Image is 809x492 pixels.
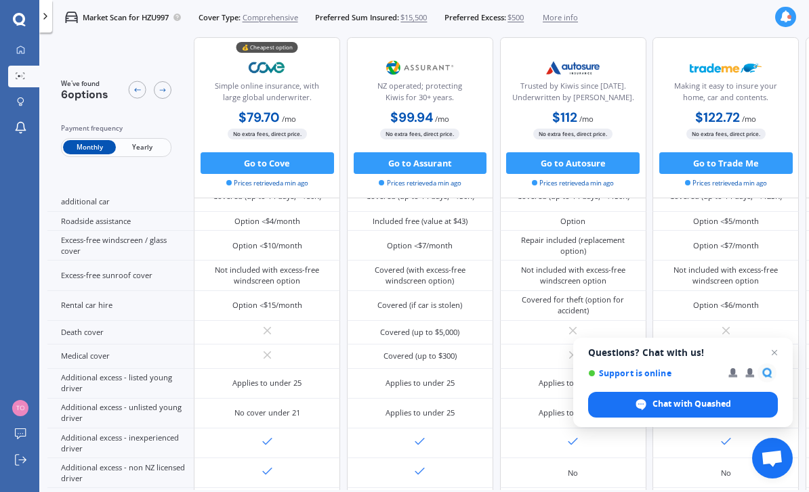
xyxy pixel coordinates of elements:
div: Option <$7/month [693,240,759,251]
img: car.f15378c7a67c060ca3f3.svg [65,11,78,24]
div: Covered for theft (option for accident) [508,294,638,316]
img: Assurant.png [384,54,456,81]
a: Open chat [752,438,793,478]
b: $99.94 [390,109,433,126]
span: Support is online [588,368,719,378]
img: Autosure.webp [537,54,609,81]
img: Cove.webp [232,54,304,81]
div: Not included with excess-free windscreen option [661,265,791,286]
span: / mo [435,114,449,124]
span: / mo [282,114,296,124]
span: Preferred Excess: [444,12,506,23]
span: Prices retrieved a min ago [685,179,767,188]
div: Covered (if car is stolen) [377,300,462,311]
div: Option <$15/month [232,300,302,311]
div: Trusted by Kiwis since [DATE]. Underwritten by [PERSON_NAME]. [509,81,636,108]
span: / mo [579,114,594,124]
span: No extra fees, direct price. [686,129,766,139]
div: Option <$4/month [234,216,300,227]
div: Additional excess - non NZ licensed driver [47,458,194,488]
div: Covered (with excess-free windscreen option) [355,265,485,286]
div: Applies to under 25 [539,378,608,388]
div: Included free (value at $43) [373,216,468,227]
div: Option <$6/month [693,300,759,311]
span: More info [543,12,578,23]
div: Option <$5/month [693,216,759,227]
div: Not included with excess-free windscreen option [508,265,638,286]
span: Preferred Sum Insured: [315,12,399,23]
span: Cover Type: [199,12,241,23]
img: b3fd5ace368315ef04d017bfc56474a5 [12,400,28,416]
div: No [721,468,731,478]
div: 💰 Cheapest option [236,43,298,53]
button: Go to Cove [201,152,334,174]
div: NZ operated; protecting Kiwis for 30+ years. [356,81,484,108]
span: Chat with Quashed [588,392,778,418]
div: Option [560,216,585,227]
div: Applies to under 25 [232,378,302,388]
span: Comprehensive [243,12,298,23]
div: Simple online insurance, with large global underwriter. [203,81,331,108]
b: $122.72 [695,109,740,126]
div: No cover under 21 [234,407,300,418]
div: Making it easy to insure your home, car and contents. [662,81,789,108]
button: Go to Assurant [354,152,487,174]
span: Prices retrieved a min ago [532,179,614,188]
div: Covered (up to $300) [383,351,457,361]
span: Questions? Chat with us! [588,347,778,358]
div: Payment frequency [61,123,171,134]
span: No extra fees, direct price. [228,129,307,139]
div: Option <$10/month [232,240,302,251]
div: Death cover [47,321,194,344]
span: Chat with Quashed [652,398,731,410]
span: Prices retrieved a min ago [379,179,461,188]
div: Additional excess - unlisted young driver [47,399,194,428]
div: Rental car hire [47,291,194,321]
button: Go to Autosure [506,152,640,174]
button: Go to Trade Me [659,152,793,174]
span: $15,500 [400,12,427,23]
span: No extra fees, direct price. [533,129,613,139]
div: Excess-free windscreen / glass cover [47,231,194,261]
span: We've found [61,79,108,89]
div: Applies to under 25 [539,407,608,418]
div: Additional excess - listed young driver [47,369,194,399]
div: No [568,468,578,478]
span: / mo [742,114,756,124]
span: $500 [507,12,524,23]
b: $112 [552,109,577,126]
span: Yearly [116,141,169,155]
span: Monthly [63,141,116,155]
div: Option <$7/month [387,240,453,251]
img: Trademe.webp [690,54,762,81]
p: Market Scan for HZU997 [83,12,169,23]
div: Excess-free sunroof cover [47,261,194,290]
span: No extra fees, direct price. [380,129,459,139]
b: $79.70 [238,109,280,126]
div: Medical cover [47,344,194,368]
div: Applies to under 25 [386,407,455,418]
span: 6 options [61,87,108,102]
div: Applies to under 25 [386,378,455,388]
div: Covered (up to $5,000) [380,327,459,338]
div: Not included with excess-free windscreen option [203,265,333,286]
div: Roadside assistance [47,212,194,231]
div: Additional excess - inexperienced driver [47,428,194,458]
span: Prices retrieved a min ago [226,179,308,188]
div: Repair included (replacement option) [508,235,638,256]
